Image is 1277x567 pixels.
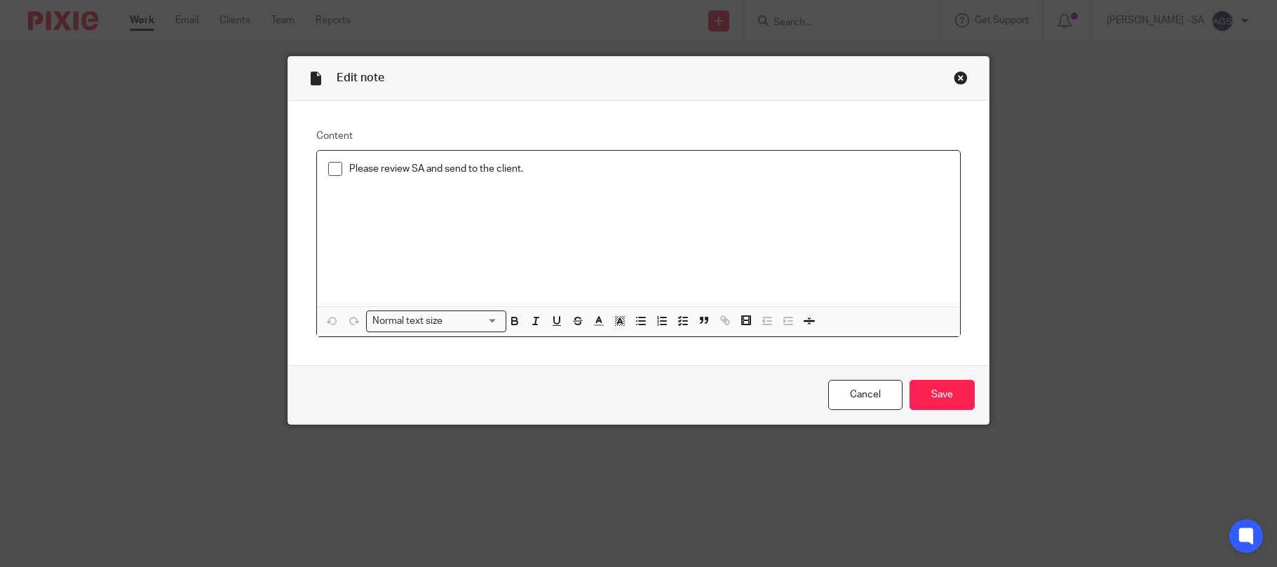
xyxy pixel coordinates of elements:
span: Normal text size [370,314,446,329]
div: Close this dialog window [954,71,968,85]
a: Cancel [828,380,903,410]
input: Save [910,380,975,410]
label: Content [316,129,961,143]
input: Search for option [447,314,498,329]
p: Please review SA and send to the client. [349,162,950,176]
div: Search for option [366,310,506,332]
span: Edit note [337,72,384,83]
